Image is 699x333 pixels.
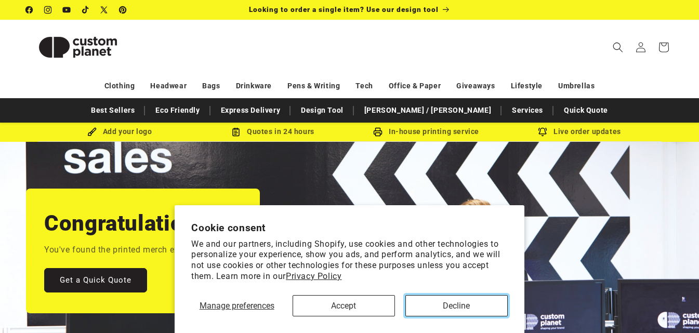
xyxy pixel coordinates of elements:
img: Custom Planet [26,24,130,71]
a: Giveaways [456,77,495,95]
a: Best Sellers [86,101,140,119]
a: Bags [202,77,220,95]
a: Lifestyle [511,77,543,95]
a: Get a Quick Quote [44,268,147,292]
a: Tech [355,77,373,95]
img: Order Updates Icon [231,127,241,137]
img: Order updates [538,127,547,137]
div: Add your logo [43,125,196,138]
a: Privacy Policy [286,271,341,281]
a: Services [507,101,548,119]
a: Eco Friendly [150,101,205,119]
img: In-house printing [373,127,383,137]
p: You've found the printed merch experts. [44,243,201,258]
p: We and our partners, including Shopify, use cookies and other technologies to personalize your ex... [191,239,508,282]
h2: Cookie consent [191,222,508,234]
a: Headwear [150,77,187,95]
span: Manage preferences [200,301,274,311]
button: Accept [293,295,395,316]
h2: Congratulations. [44,209,215,237]
span: Looking to order a single item? Use our design tool [249,5,439,14]
a: Express Delivery [216,101,286,119]
a: Umbrellas [558,77,595,95]
a: Clothing [104,77,135,95]
img: Brush Icon [87,127,97,137]
a: Pens & Writing [287,77,340,95]
div: In-house printing service [350,125,503,138]
iframe: Chat Widget [647,283,699,333]
a: Quick Quote [559,101,613,119]
div: Quotes in 24 hours [196,125,350,138]
div: Live order updates [503,125,656,138]
a: Custom Planet [22,20,134,74]
summary: Search [606,36,629,59]
button: Manage preferences [191,295,282,316]
a: [PERSON_NAME] / [PERSON_NAME] [359,101,496,119]
button: Decline [405,295,508,316]
a: Office & Paper [389,77,441,95]
a: Design Tool [296,101,349,119]
a: Drinkware [236,77,272,95]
